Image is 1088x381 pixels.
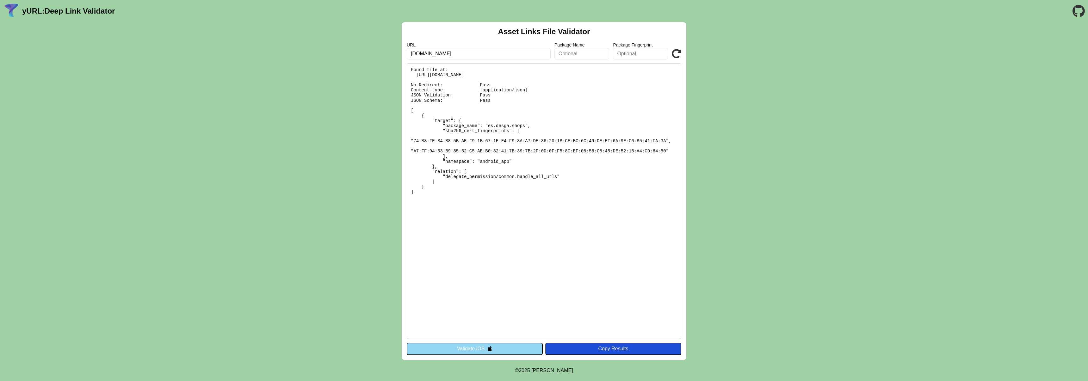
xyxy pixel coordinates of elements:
[22,7,115,15] a: yURL:Deep Link Validator
[407,63,681,339] pre: Found file at: [URL][DOMAIN_NAME] No Redirect: Pass Content-type: [application/json] JSON Validat...
[613,48,668,59] input: Optional
[487,346,492,351] img: appleIcon.svg
[3,3,20,19] img: yURL Logo
[548,346,678,352] div: Copy Results
[498,27,590,36] h2: Asset Links File Validator
[407,343,543,355] button: Validate iOS
[407,48,551,59] input: Required
[554,42,609,47] label: Package Name
[519,368,530,373] span: 2025
[407,42,551,47] label: URL
[554,48,609,59] input: Optional
[515,360,573,381] footer: ©
[545,343,681,355] button: Copy Results
[613,42,668,47] label: Package Fingerprint
[531,368,573,373] a: Michael Ibragimchayev's Personal Site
